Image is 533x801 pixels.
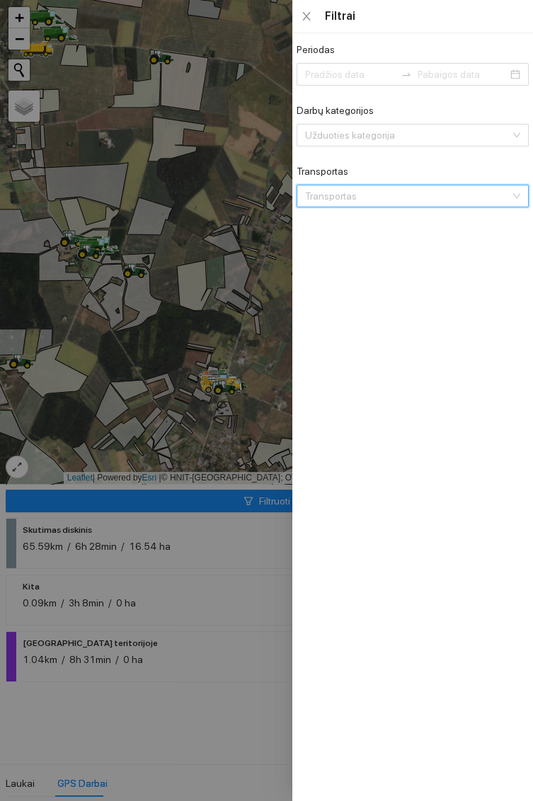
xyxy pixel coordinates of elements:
[418,67,508,82] input: Pabaigos data
[297,103,374,118] label: Darbų kategorijos
[297,10,316,23] button: Close
[297,42,335,57] label: Periodas
[401,69,412,80] span: swap-right
[305,125,510,146] input: Darbų kategorijos
[401,69,412,80] span: to
[305,67,395,82] input: Periodas
[297,164,348,179] label: Transportas
[301,11,312,22] span: close
[325,8,529,24] div: Filtrai
[305,185,510,207] input: Transportas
